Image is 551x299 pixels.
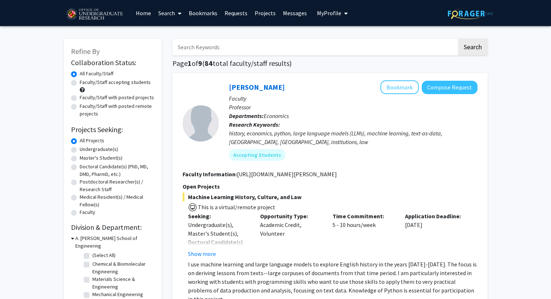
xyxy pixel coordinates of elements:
fg-read-more: [URL][DOMAIN_NAME][PERSON_NAME] [237,170,337,178]
div: 5 - 10 hours/week [327,212,400,258]
h2: Division & Department: [71,223,154,232]
label: Faculty/Staff accepting students [80,79,151,86]
label: Faculty/Staff with posted remote projects [80,102,154,118]
p: Professor [229,103,477,111]
input: Search Keywords [172,39,457,55]
div: [DATE] [400,212,472,258]
p: Seeking: [188,212,250,220]
span: 9 [198,59,202,68]
label: Postdoctoral Researcher(s) / Research Staff [80,178,154,193]
label: Medical Resident(s) / Medical Fellow(s) [80,193,154,209]
span: My Profile [317,9,341,17]
span: Machine Learning History, Culture, and Law [183,193,477,201]
h2: Collaboration Status: [71,58,154,67]
b: Research Keywords: [229,121,280,128]
p: Open Projects [183,182,477,191]
h3: A. [PERSON_NAME] School of Engineering [75,235,154,250]
a: Home [132,0,155,26]
label: Doctoral Candidate(s) (PhD, MD, DMD, PharmD, etc.) [80,163,154,178]
h2: Projects Seeking: [71,125,154,134]
p: Time Commitment: [333,212,394,220]
span: 1 [188,59,192,68]
a: [PERSON_NAME] [229,83,285,92]
h1: Page of ( total faculty/staff results) [172,59,488,68]
mat-chip: Accepting Students [229,149,285,161]
p: Opportunity Type: [260,212,322,220]
button: Compose Request to Peter Murrell [422,81,477,94]
p: Application Deadline: [405,212,467,220]
img: ForagerOne Logo [448,8,493,19]
b: Departments: [229,112,264,119]
span: 84 [205,59,213,68]
a: Bookmarks [185,0,221,26]
label: All Faculty/Staff [80,70,113,77]
button: Search [458,39,488,55]
button: Add Peter Murrell to Bookmarks [380,80,419,94]
div: Undergraduate(s), Master's Student(s), Doctoral Candidate(s) (PhD, MD, DMD, PharmD, etc.) [188,220,250,264]
span: Economics [264,112,289,119]
label: Undergraduate(s) [80,146,118,153]
label: Materials Science & Engineering [92,275,153,291]
a: Projects [251,0,279,26]
label: Master's Student(s) [80,154,122,162]
label: (Select All) [92,252,116,259]
label: Faculty [80,209,95,216]
img: University of Maryland Logo [64,5,125,24]
a: Messages [279,0,310,26]
span: Refine By [71,47,100,56]
span: This is a virtual/remote project [197,203,275,211]
p: Faculty [229,94,477,103]
label: All Projects [80,137,104,144]
label: Faculty/Staff with posted projects [80,94,154,101]
a: Requests [221,0,251,26]
label: Chemical & Biomolecular Engineering [92,260,153,275]
iframe: Chat [5,266,31,294]
div: history, economics, python, large language models (LLMs), machine learning, text-as-data, [GEOGRA... [229,129,477,146]
b: Faculty Information: [183,170,237,178]
div: Academic Credit, Volunteer [255,212,327,258]
label: Mechanical Engineering [92,291,143,298]
button: Show more [188,249,216,258]
a: Search [155,0,185,26]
